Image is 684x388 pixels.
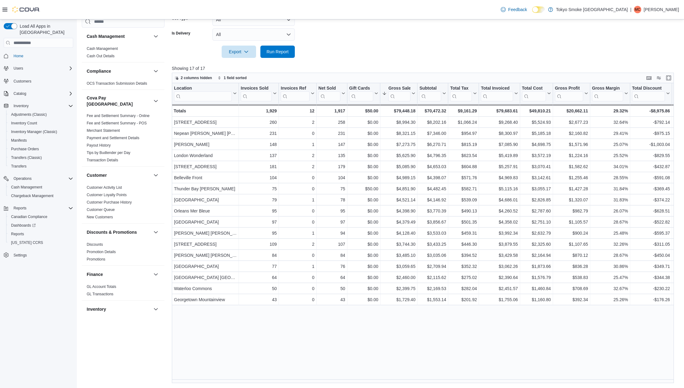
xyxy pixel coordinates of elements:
[450,86,477,101] button: Total Tax
[630,6,631,13] p: |
[87,135,139,140] span: Payment and Settlement Details
[87,33,125,39] h3: Cash Management
[9,137,29,144] a: Manifests
[9,184,73,191] span: Cash Management
[87,229,151,235] button: Discounts & Promotions
[522,152,551,159] div: $3,572.19
[632,119,670,126] div: -$792.14
[349,119,378,126] div: $0.00
[87,150,130,155] span: Tips by Budtender per Day
[632,86,665,91] div: Total Discount
[9,213,73,220] span: Canadian Compliance
[450,107,477,115] div: $9,161.29
[87,271,151,277] button: Finance
[11,147,39,152] span: Purchase Orders
[11,232,24,236] span: Reports
[281,163,314,170] div: 2
[174,174,237,181] div: Belleville Front
[172,31,190,36] label: Is Delivery
[9,222,73,229] span: Dashboards
[634,6,641,13] div: Milo Che
[419,163,446,170] div: $4,653.03
[349,130,378,137] div: $0.00
[241,86,277,101] button: Invoices Sold
[555,86,583,101] div: Gross Profit
[87,33,151,39] button: Cash Management
[87,185,122,190] span: Customer Activity List
[592,86,623,101] div: Gross Margin
[1,51,76,60] button: Home
[481,86,513,91] div: Total Invoiced
[14,253,27,258] span: Settings
[9,128,60,135] a: Inventory Manager (Classic)
[87,113,150,118] span: Fee and Settlement Summary - Online
[87,229,137,235] h3: Discounts & Promotions
[9,137,73,144] span: Manifests
[174,130,237,137] div: Nepean [PERSON_NAME] [PERSON_NAME]
[11,155,42,160] span: Transfers (Classic)
[174,119,237,126] div: [STREET_ADDRESS]
[318,86,340,91] div: Net Sold
[11,185,42,190] span: Cash Management
[222,46,256,58] button: Export
[349,86,378,101] button: Gift Cards
[592,163,628,170] div: 34.01%
[174,107,237,115] div: Totals
[592,174,628,181] div: 28.55%
[87,158,118,163] span: Transaction Details
[388,86,410,91] div: Gross Sales
[522,130,551,137] div: $5,185.18
[87,292,113,296] a: GL Transactions
[655,74,662,82] button: Display options
[11,65,73,72] span: Users
[241,86,272,101] div: Invoices Sold
[87,136,139,140] a: Payment and Settlement Details
[6,183,76,192] button: Cash Management
[635,6,641,13] span: MC
[11,102,73,110] span: Inventory
[419,107,446,115] div: $70,472.32
[12,6,40,13] img: Cova
[555,119,588,126] div: $2,677.23
[556,6,628,13] p: Tokyo Smoke [GEOGRAPHIC_DATA]
[522,86,546,91] div: Total Cost
[11,223,36,228] span: Dashboards
[555,86,588,101] button: Gross Profit
[241,119,277,126] div: 260
[349,163,378,170] div: $0.00
[260,46,295,58] button: Run Report
[632,152,670,159] div: -$829.55
[87,242,103,247] a: Discounts
[152,228,160,236] button: Discounts & Promotions
[152,97,160,105] button: Cova Pay [GEOGRAPHIC_DATA]
[14,91,26,96] span: Catalog
[382,152,415,159] div: $5,625.90
[87,81,147,86] span: OCS Transaction Submission Details
[225,46,252,58] span: Export
[281,86,309,91] div: Invoices Ref
[87,200,132,204] a: Customer Purchase History
[82,184,164,223] div: Customer
[9,222,38,229] a: Dashboards
[450,163,477,170] div: $604.88
[9,213,50,220] a: Canadian Compliance
[87,121,147,125] a: Fee and Settlement Summary - POS
[241,130,277,137] div: 231
[87,172,107,178] h3: Customer
[9,230,73,238] span: Reports
[9,145,73,153] span: Purchase Orders
[1,89,76,98] button: Catalog
[11,52,73,60] span: Home
[11,129,57,134] span: Inventory Manager (Classic)
[87,68,151,74] button: Compliance
[382,174,415,181] div: $4,989.15
[11,204,29,212] button: Reports
[174,141,237,148] div: [PERSON_NAME]
[11,240,43,245] span: [US_STATE] CCRS
[212,28,295,41] button: All
[419,141,446,148] div: $6,270.71
[318,107,345,115] div: 1,917
[6,153,76,162] button: Transfers (Classic)
[6,162,76,171] button: Transfers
